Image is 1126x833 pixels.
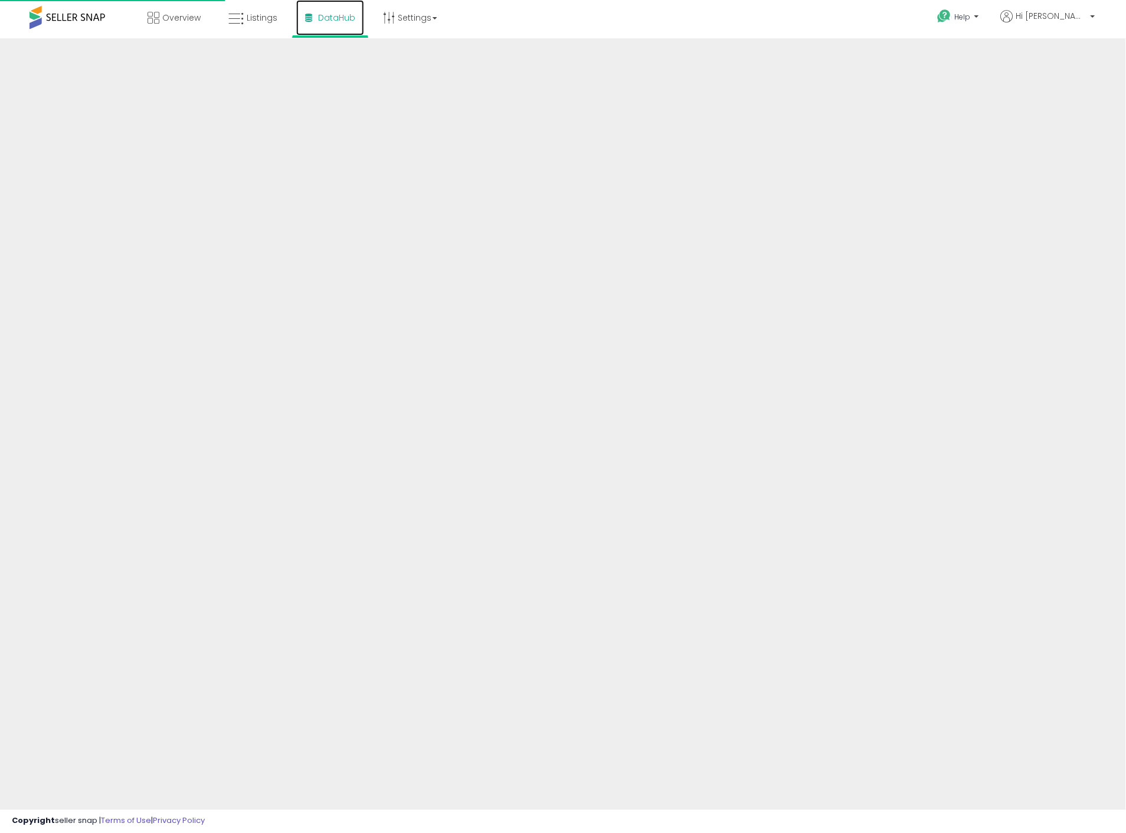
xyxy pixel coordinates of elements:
span: Hi [PERSON_NAME] [1016,10,1087,22]
span: Help [955,12,971,22]
span: Listings [247,12,277,24]
span: Overview [162,12,201,24]
a: Hi [PERSON_NAME] [1001,10,1095,37]
span: DataHub [318,12,355,24]
i: Get Help [937,9,952,24]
